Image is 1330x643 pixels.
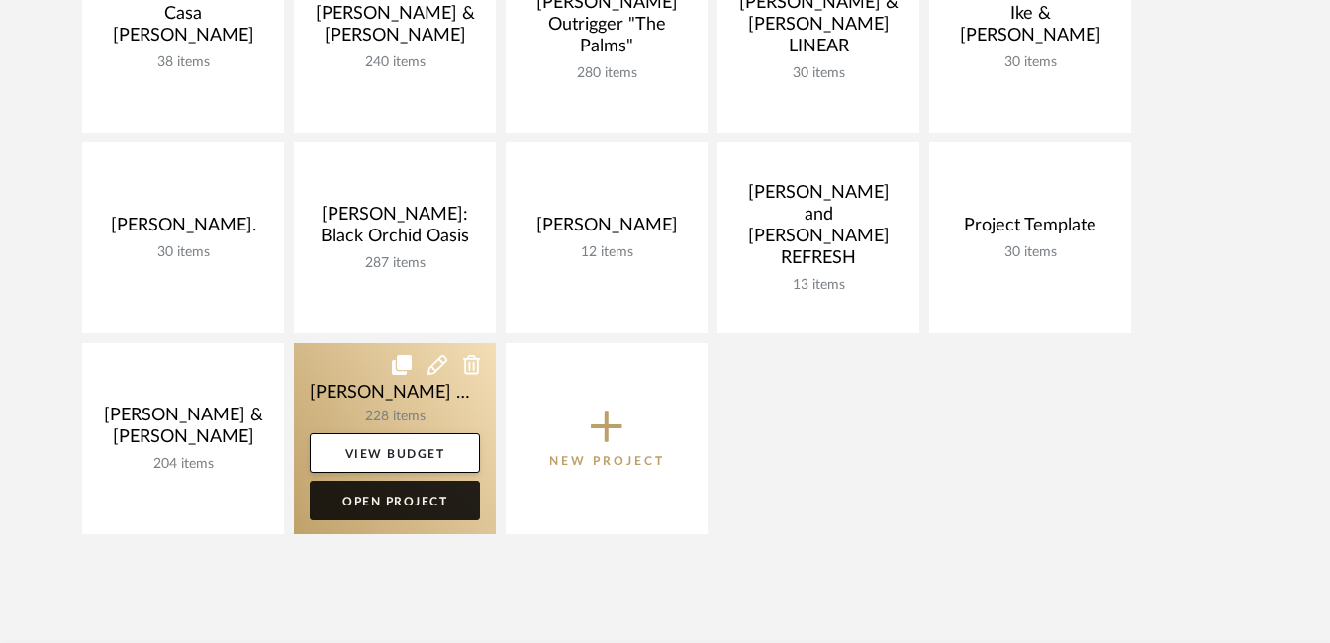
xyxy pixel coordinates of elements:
[945,244,1115,261] div: 30 items
[549,451,665,471] p: New Project
[98,456,268,473] div: 204 items
[522,65,692,82] div: 280 items
[98,244,268,261] div: 30 items
[945,3,1115,54] div: Ike & [PERSON_NAME]
[98,215,268,244] div: [PERSON_NAME].
[310,433,480,473] a: View Budget
[522,244,692,261] div: 12 items
[733,277,903,294] div: 13 items
[98,54,268,71] div: 38 items
[98,405,268,456] div: [PERSON_NAME] & [PERSON_NAME]
[310,481,480,520] a: Open Project
[98,3,268,54] div: Casa [PERSON_NAME]
[310,3,480,54] div: [PERSON_NAME] & [PERSON_NAME]
[506,343,708,534] button: New Project
[310,54,480,71] div: 240 items
[733,65,903,82] div: 30 items
[733,182,903,277] div: [PERSON_NAME] and [PERSON_NAME] REFRESH
[310,255,480,272] div: 287 items
[310,204,480,255] div: [PERSON_NAME]: Black Orchid Oasis
[945,215,1115,244] div: Project Template
[945,54,1115,71] div: 30 items
[522,215,692,244] div: [PERSON_NAME]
